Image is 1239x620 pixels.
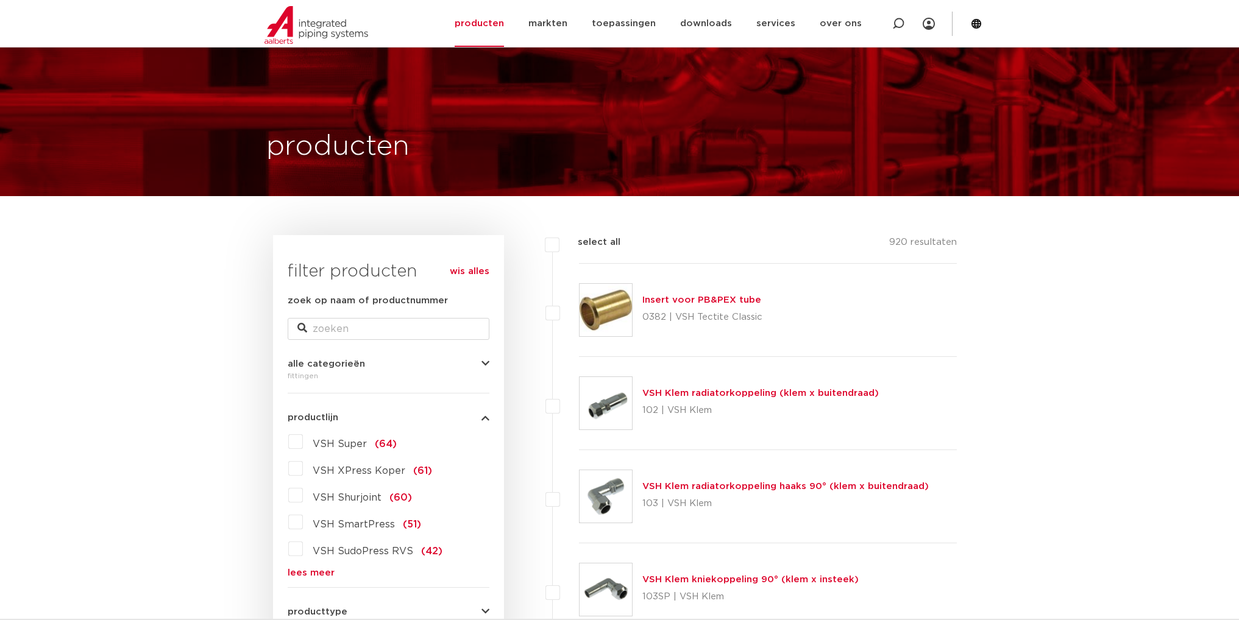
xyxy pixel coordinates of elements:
span: alle categorieën [288,359,365,368]
h1: producten [266,127,410,166]
img: Thumbnail for VSH Klem radiatorkoppeling (klem x buitendraad) [580,377,632,429]
a: VSH Klem radiatorkoppeling (klem x buitendraad) [642,389,879,398]
span: VSH SmartPress [313,520,395,529]
span: VSH Shurjoint [313,493,382,502]
h3: filter producten [288,259,489,284]
a: VSH Klem radiatorkoppeling haaks 90° (klem x buitendraad) [642,482,929,491]
span: VSH SudoPress RVS [313,546,413,556]
p: 102 | VSH Klem [642,401,879,420]
span: (51) [403,520,421,529]
img: Thumbnail for VSH Klem kniekoppeling 90° (klem x insteek) [580,563,632,616]
p: 103 | VSH Klem [642,494,929,513]
button: productlijn [288,413,489,422]
button: alle categorieën [288,359,489,368]
a: Insert voor PB&PEX tube [642,295,761,305]
a: wis alles [450,264,489,279]
span: (64) [375,439,397,449]
span: (60) [389,493,412,502]
p: 920 resultaten [889,235,957,254]
img: Thumbnail for VSH Klem radiatorkoppeling haaks 90° (klem x buitendraad) [580,470,632,523]
a: VSH Klem kniekoppeling 90° (klem x insteek) [642,575,859,584]
span: (42) [421,546,442,556]
span: VSH Super [313,439,367,449]
span: (61) [413,466,432,476]
input: zoeken [288,318,489,340]
div: fittingen [288,368,489,383]
span: VSH XPress Koper [313,466,405,476]
button: producttype [288,607,489,616]
label: zoek op naam of productnummer [288,294,448,308]
a: lees meer [288,568,489,577]
span: productlijn [288,413,338,422]
span: producttype [288,607,347,616]
p: 103SP | VSH Klem [642,587,859,607]
label: select all [559,235,620,250]
img: Thumbnail for Insert voor PB&PEX tube [580,284,632,336]
p: 0382 | VSH Tectite Classic [642,308,762,327]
